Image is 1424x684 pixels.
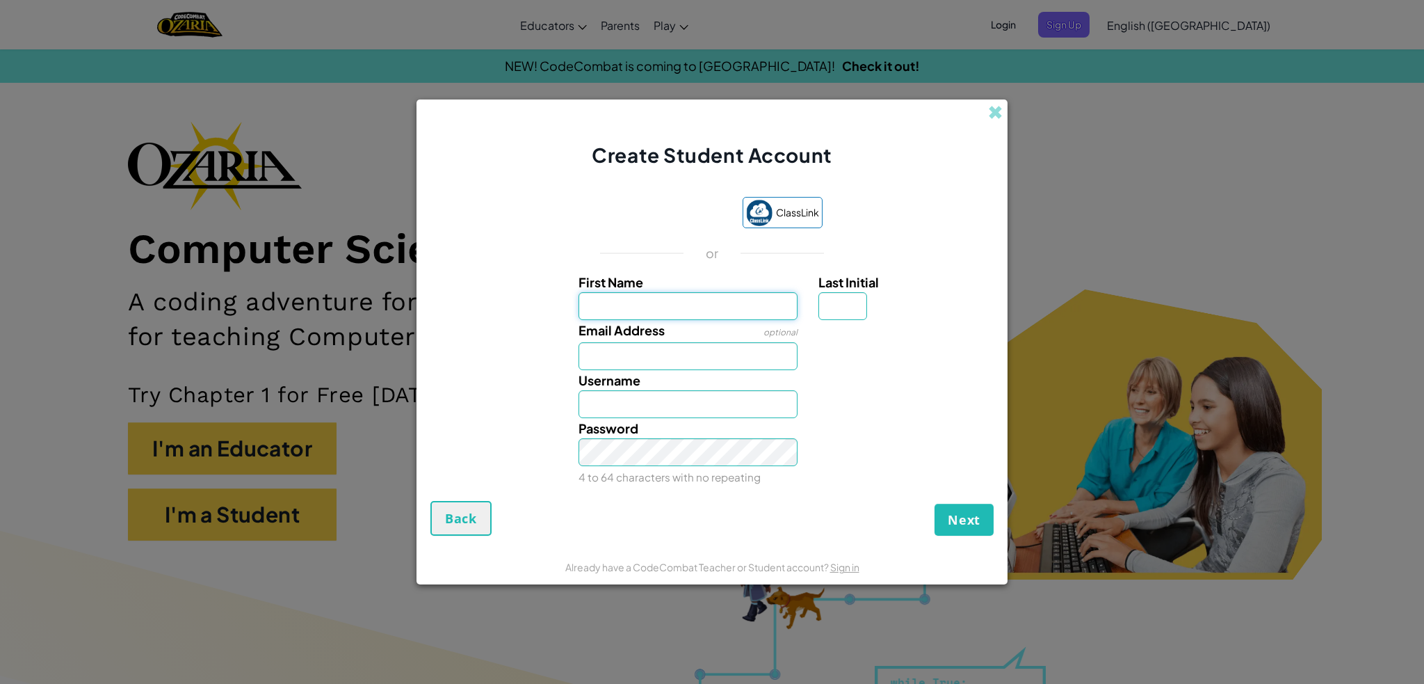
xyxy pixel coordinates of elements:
[445,510,477,527] span: Back
[578,470,761,484] small: 4 to 64 characters with no repeating
[818,274,879,290] span: Last Initial
[578,274,643,290] span: First Name
[578,372,640,388] span: Username
[578,322,665,338] span: Email Address
[430,501,492,536] button: Back
[948,511,980,528] span: Next
[706,245,719,262] p: or
[594,199,736,230] iframe: Sign in with Google Button
[578,420,638,436] span: Password
[592,143,832,167] span: Create Student Account
[776,202,819,223] span: ClassLink
[830,561,859,573] a: Sign in
[746,200,772,226] img: classlink-logo-small.png
[565,561,830,573] span: Already have a CodeCombat Teacher or Student account?
[763,327,798,337] span: optional
[934,504,994,536] button: Next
